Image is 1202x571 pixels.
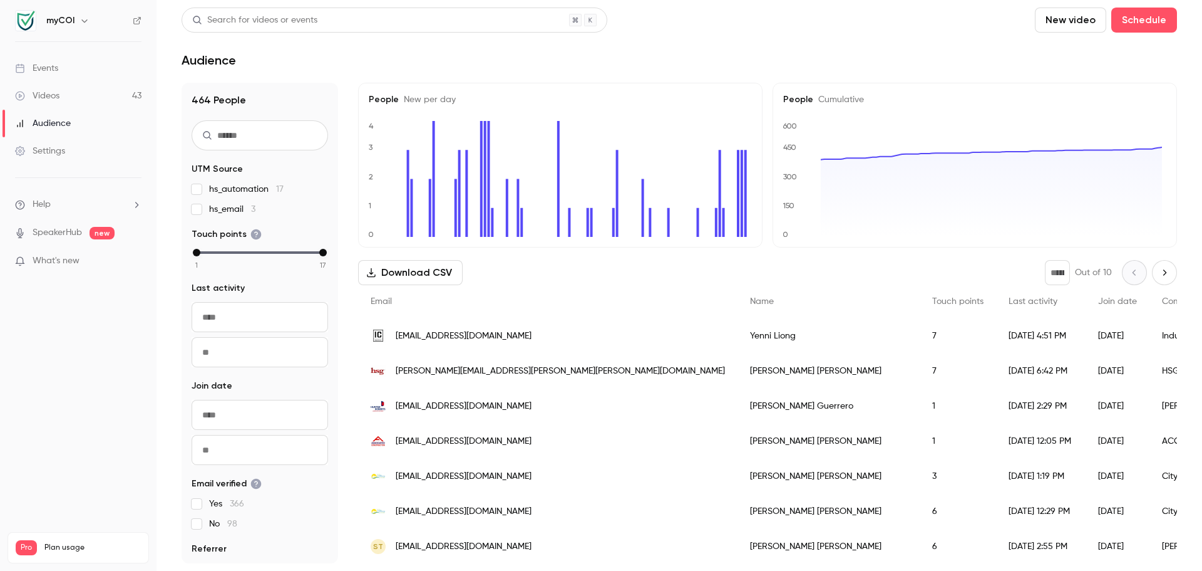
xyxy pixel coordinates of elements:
[396,330,532,343] span: [EMAIL_ADDRESS][DOMAIN_NAME]
[319,249,327,256] div: max
[192,282,245,295] span: Last activity
[737,529,920,564] div: [PERSON_NAME] [PERSON_NAME]
[1086,459,1149,494] div: [DATE]
[371,297,392,306] span: Email
[783,93,1166,106] h5: People
[932,297,984,306] span: Touch points
[1086,494,1149,529] div: [DATE]
[368,230,374,239] text: 0
[193,249,200,256] div: min
[44,543,141,553] span: Plan usage
[1152,260,1177,285] button: Next page
[1035,8,1106,33] button: New video
[737,424,920,459] div: [PERSON_NAME] [PERSON_NAME]
[737,318,920,354] div: Yenni Liong
[15,62,58,75] div: Events
[369,93,752,106] h5: People
[33,198,51,211] span: Help
[192,93,328,108] h1: 464 People
[1086,389,1149,424] div: [DATE]
[750,297,774,306] span: Name
[396,470,532,483] span: [EMAIL_ADDRESS][DOMAIN_NAME]
[396,435,532,448] span: [EMAIL_ADDRESS][DOMAIN_NAME]
[1162,297,1201,306] span: Company
[996,424,1086,459] div: [DATE] 12:05 PM
[1009,297,1057,306] span: Last activity
[369,143,373,152] text: 3
[996,529,1086,564] div: [DATE] 2:55 PM
[737,494,920,529] div: [PERSON_NAME] [PERSON_NAME]
[920,389,996,424] div: 1
[15,117,71,130] div: Audience
[920,424,996,459] div: 1
[783,122,797,130] text: 600
[192,302,328,332] input: From
[920,494,996,529] div: 6
[46,14,74,27] h6: myCOI
[192,400,328,430] input: From
[192,228,262,241] span: Touch points
[996,494,1086,529] div: [DATE] 12:29 PM
[396,505,532,518] span: [EMAIL_ADDRESS][DOMAIN_NAME]
[920,354,996,389] div: 7
[369,172,373,181] text: 2
[1086,529,1149,564] div: [DATE]
[813,95,864,104] span: Cumulative
[126,256,141,267] iframe: Noticeable Trigger
[209,498,244,510] span: Yes
[209,203,255,216] span: hs_email
[920,529,996,564] div: 6
[783,230,788,239] text: 0
[358,260,463,285] button: Download CSV
[371,469,386,484] img: albanyga.gov
[192,14,317,27] div: Search for videos or events
[996,389,1086,424] div: [DATE] 2:29 PM
[369,122,374,130] text: 4
[320,259,326,271] span: 17
[920,459,996,494] div: 3
[1075,266,1112,279] p: Out of 10
[1111,8,1177,33] button: Schedule
[996,318,1086,354] div: [DATE] 4:51 PM
[371,504,386,519] img: albanyga.gov
[33,254,80,268] span: What's new
[195,259,198,271] span: 1
[15,198,141,211] li: help-dropdown-opener
[996,459,1086,494] div: [DATE] 1:19 PM
[15,145,65,157] div: Settings
[737,459,920,494] div: [PERSON_NAME] [PERSON_NAME]
[251,205,255,214] span: 3
[1086,318,1149,354] div: [DATE]
[371,328,386,343] img: industrycity.com
[33,226,82,239] a: SpeakerHub
[783,201,794,210] text: 150
[396,365,725,378] span: [PERSON_NAME][EMAIL_ADDRESS][PERSON_NAME][PERSON_NAME][DOMAIN_NAME]
[90,227,115,239] span: new
[399,95,456,104] span: New per day
[920,318,996,354] div: 7
[783,143,796,152] text: 450
[15,90,59,102] div: Videos
[737,354,920,389] div: [PERSON_NAME] [PERSON_NAME]
[192,435,328,465] input: To
[783,172,797,181] text: 300
[1086,354,1149,389] div: [DATE]
[192,163,243,175] span: UTM Source
[371,399,386,414] img: hrcg.com
[16,540,37,555] span: Pro
[16,11,36,31] img: myCOI
[276,185,284,194] span: 17
[230,500,244,508] span: 366
[396,400,532,413] span: [EMAIL_ADDRESS][DOMAIN_NAME]
[192,337,328,367] input: To
[1098,297,1137,306] span: Join date
[396,540,532,553] span: [EMAIL_ADDRESS][DOMAIN_NAME]
[182,53,236,68] h1: Audience
[1086,424,1149,459] div: [DATE]
[209,183,284,196] span: hs_automation
[996,354,1086,389] div: [DATE] 6:42 PM
[371,364,386,379] img: herndon-group.com
[209,518,237,530] span: No
[737,389,920,424] div: [PERSON_NAME] Guerrero
[368,201,371,210] text: 1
